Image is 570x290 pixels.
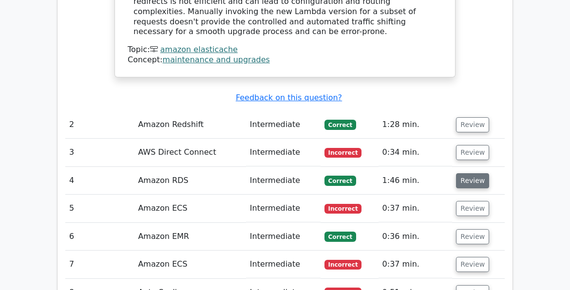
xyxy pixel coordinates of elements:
[128,55,442,65] div: Concept:
[379,195,453,222] td: 0:37 min.
[134,195,246,222] td: Amazon ECS
[324,148,362,158] span: Incorrect
[246,111,321,139] td: Intermediate
[324,204,362,214] span: Incorrect
[65,167,134,195] td: 4
[160,45,238,54] a: amazon elasticache
[65,251,134,278] td: 7
[456,117,489,132] button: Review
[456,201,489,216] button: Review
[324,120,356,129] span: Correct
[456,257,489,272] button: Review
[379,139,453,166] td: 0:34 min.
[134,223,246,251] td: Amazon EMR
[134,251,246,278] td: Amazon ECS
[246,195,321,222] td: Intermediate
[134,111,246,139] td: Amazon Redshift
[134,139,246,166] td: AWS Direct Connect
[324,260,362,270] span: Incorrect
[236,93,342,102] a: Feedback on this question?
[456,173,489,188] button: Review
[379,111,453,139] td: 1:28 min.
[379,167,453,195] td: 1:46 min.
[134,167,246,195] td: Amazon RDS
[246,139,321,166] td: Intermediate
[128,45,442,55] div: Topic:
[456,145,489,160] button: Review
[379,223,453,251] td: 0:36 min.
[65,111,134,139] td: 2
[65,139,134,166] td: 3
[65,223,134,251] td: 6
[65,195,134,222] td: 5
[246,167,321,195] td: Intermediate
[379,251,453,278] td: 0:37 min.
[456,229,489,244] button: Review
[246,223,321,251] td: Intermediate
[324,176,356,185] span: Correct
[163,55,270,64] a: maintenance and upgrades
[246,251,321,278] td: Intermediate
[324,232,356,241] span: Correct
